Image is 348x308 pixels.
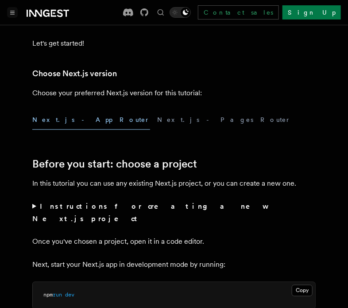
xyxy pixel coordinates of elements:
p: Let's get started! [32,37,316,50]
strong: Instructions for creating a new Next.js project [32,202,266,223]
p: In this tutorial you can use any existing Next.js project, or you can create a new one. [32,177,316,190]
p: Choose your preferred Next.js version for this tutorial: [32,87,316,99]
span: npm [43,292,53,298]
a: Before you start: choose a project [32,158,197,170]
button: Next.js - Pages Router [157,110,291,130]
p: Next, start your Next.js app in development mode by running: [32,259,316,271]
button: Find something... [155,7,166,18]
button: Copy [292,285,313,296]
p: Once you've chosen a project, open it in a code editor. [32,236,316,248]
button: Next.js - App Router [32,110,150,130]
a: Choose Next.js version [32,67,117,80]
a: Contact sales [198,5,279,19]
button: Toggle dark mode [170,7,191,18]
button: Toggle navigation [7,7,18,18]
a: Sign Up [282,5,341,19]
span: run [53,292,62,298]
summary: Instructions for creating a new Next.js project [32,200,316,225]
span: dev [65,292,74,298]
